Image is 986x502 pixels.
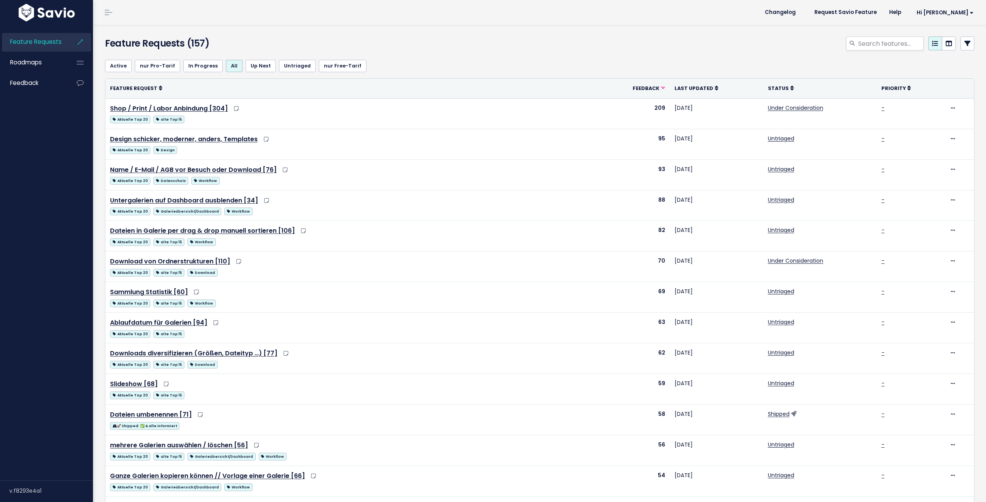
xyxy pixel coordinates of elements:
a: Feature Request [110,84,162,92]
span: alte Top 15 [153,238,184,246]
span: 🚀 Shipped: ✅ & alle informiert [110,422,179,430]
td: 95 [597,129,670,159]
a: - [881,318,884,326]
a: Downloads diversifizieren (Größen, Dateityp …) [77] [110,349,277,358]
a: - [881,441,884,448]
a: Sammlung Statistik [60] [110,287,188,296]
a: Aktuelle Top 20 [110,175,150,185]
a: Roadmaps [2,54,64,71]
a: alte Top 15 [153,390,184,400]
a: Galerieübersicht/Dashboard [153,206,221,216]
a: Aktuelle Top 20 [110,114,150,124]
a: Design [153,145,177,154]
span: Priority [881,85,906,92]
td: [DATE] [670,129,763,159]
a: Aktuelle Top 20 [110,451,150,461]
span: Galerieübersicht/Dashboard [153,483,221,491]
span: Feature Requests [10,38,62,46]
span: Design [153,146,177,154]
a: Ablaufdatum für Galerien [94] [110,318,207,327]
a: Aktuelle Top 20 [110,329,150,338]
a: Under Consideration [768,104,823,112]
a: Workflow [224,482,252,492]
a: - [881,135,884,142]
span: Feedback [10,79,38,87]
span: Workflow [188,238,215,246]
a: Shipped [768,410,790,418]
td: 88 [597,190,670,221]
span: Aktuelle Top 20 [110,177,150,185]
td: 69 [597,282,670,313]
td: 82 [597,221,670,251]
span: Aktuelle Top 20 [110,483,150,491]
a: Untriaged [768,441,794,448]
h4: Feature Requests (157) [105,36,387,50]
a: mehrere Galerien auswählen / löschen [56] [110,441,248,450]
a: nur Pro-Tarif [135,60,180,72]
a: Dateien in Galerie per drag & drop manuell sortieren [106] [110,226,295,235]
a: Download von Ordnerstrukturen [110] [110,257,230,266]
a: Up Next [246,60,276,72]
a: - [881,471,884,479]
a: Shop / Print / Labor Anbindung [304] [110,104,228,113]
td: [DATE] [670,282,763,313]
div: v.f8293e4a1 [9,481,93,501]
a: Request Savio Feature [808,7,883,18]
a: Workflow [188,298,215,308]
a: - [881,165,884,173]
span: Download [188,269,217,277]
a: Untriaged [768,196,794,204]
a: Feature Requests [2,33,64,51]
a: Download [188,359,217,369]
td: [DATE] [670,251,763,282]
span: Aktuelle Top 20 [110,269,150,277]
span: Changelog [765,10,796,15]
a: - [881,379,884,387]
a: alte Top 15 [153,329,184,338]
td: [DATE] [670,221,763,251]
a: Aktuelle Top 20 [110,359,150,369]
a: Untriaged [768,318,794,326]
a: Ganze Galerien kopieren können // Vorlage einer Galerie [66] [110,471,305,480]
span: alte Top 15 [153,269,184,277]
td: [DATE] [670,190,763,221]
span: Status [768,85,789,92]
a: Last Updated [675,84,718,92]
td: [DATE] [670,405,763,435]
span: Galerieübersicht/Dashboard [188,453,255,460]
td: [DATE] [670,98,763,129]
a: Aktuelle Top 20 [110,390,150,400]
span: alte Top 15 [153,116,184,123]
td: 93 [597,159,670,190]
span: Datenschutz [153,177,188,185]
span: Hi [PERSON_NAME] [917,10,974,16]
a: Untriaged [768,226,794,234]
a: Help [883,7,907,18]
span: alte Top 15 [153,361,184,369]
a: Aktuelle Top 20 [110,267,150,277]
ul: Filter feature requests [105,60,974,72]
a: Name / E-Mail / AGB vor Besuch oder Download [76] [110,165,277,174]
a: In Progress [183,60,223,72]
td: 56 [597,435,670,466]
a: Hi [PERSON_NAME] [907,7,980,19]
td: [DATE] [670,313,763,343]
span: Aktuelle Top 20 [110,330,150,338]
a: Untriaged [279,60,316,72]
a: Untriaged [768,379,794,387]
a: - [881,287,884,295]
a: Active [105,60,132,72]
span: Workflow [224,483,252,491]
span: Feature Request [110,85,157,92]
a: alte Top 15 [153,451,184,461]
a: Aktuelle Top 20 [110,206,150,216]
a: Design schicker, moderner, anders, Templates [110,135,258,144]
td: 62 [597,343,670,374]
a: Untriaged [768,349,794,357]
a: Slideshow [68] [110,379,158,388]
a: Galerieübersicht/Dashboard [153,482,221,492]
a: Under Consideration [768,257,823,265]
span: Feedback [633,85,659,92]
a: alte Top 15 [153,114,184,124]
a: Datenschutz [153,175,188,185]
